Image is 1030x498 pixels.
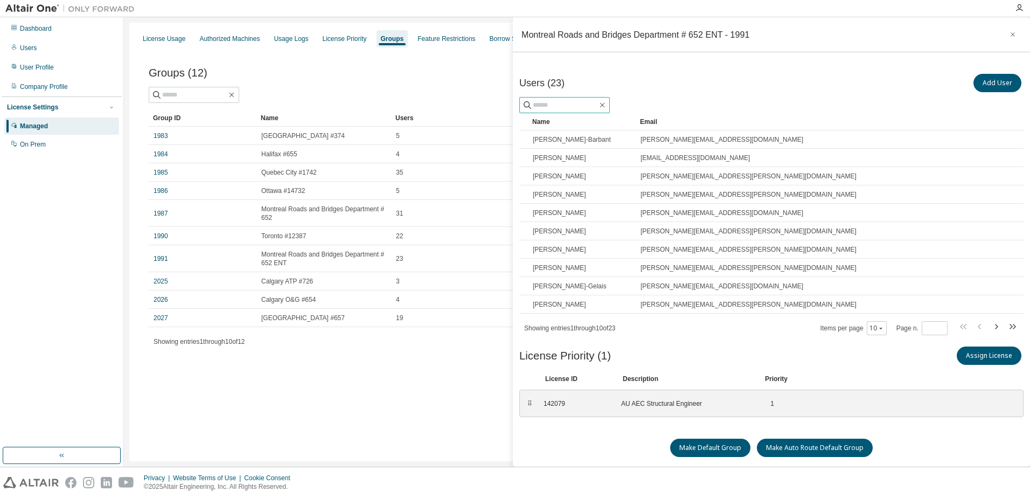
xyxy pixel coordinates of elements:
div: Cookie Consent [244,474,296,482]
a: 1991 [154,254,168,263]
span: Halifax #655 [261,150,297,158]
span: [PERSON_NAME][EMAIL_ADDRESS][PERSON_NAME][DOMAIN_NAME] [641,227,857,236]
div: Montreal Roads and Bridges Department # 652 ENT - 1991 [521,30,749,39]
div: Usage Logs [274,34,308,43]
div: Users [395,109,975,127]
span: License Priority (1) [519,350,611,362]
div: Authorized Machines [199,34,260,43]
div: On Prem [20,140,46,149]
a: 2027 [154,314,168,322]
div: License ID [545,375,610,383]
div: Feature Restrictions [417,34,475,43]
span: Toronto #12387 [261,232,306,240]
div: AU AEC Structural Engineer [621,399,750,408]
span: [GEOGRAPHIC_DATA] #374 [261,132,345,140]
span: Ottawa #14732 [261,186,305,195]
span: [PERSON_NAME] [533,172,586,181]
span: Users (23) [519,78,565,89]
span: 19 [396,314,403,322]
img: Altair One [5,3,140,14]
a: 2025 [154,277,168,286]
a: 1990 [154,232,168,240]
span: [PERSON_NAME]-Gelais [533,282,607,290]
div: Privacy [144,474,173,482]
span: 4 [396,150,400,158]
span: [PERSON_NAME][EMAIL_ADDRESS][PERSON_NAME][DOMAIN_NAME] [641,190,857,199]
a: 1987 [154,209,168,218]
div: Dashboard [20,24,52,33]
div: Company Profile [20,82,68,91]
span: [PERSON_NAME][EMAIL_ADDRESS][PERSON_NAME][DOMAIN_NAME] [641,300,857,309]
a: 1986 [154,186,168,195]
span: 4 [396,295,400,304]
a: 1985 [154,168,168,177]
div: Groups [381,34,404,43]
p: © 2025 Altair Engineering, Inc. All Rights Reserved. [144,482,297,492]
span: Page n. [896,321,948,335]
div: License Priority [323,34,367,43]
span: [PERSON_NAME][EMAIL_ADDRESS][PERSON_NAME][DOMAIN_NAME] [641,172,857,181]
span: [PERSON_NAME][EMAIL_ADDRESS][PERSON_NAME][DOMAIN_NAME] [641,264,857,272]
span: [PERSON_NAME]-Barbant [533,135,611,144]
span: [PERSON_NAME] [533,300,586,309]
span: [PERSON_NAME][EMAIL_ADDRESS][PERSON_NAME][DOMAIN_NAME] [641,245,857,254]
img: youtube.svg [119,477,134,488]
div: Borrow Settings [490,34,535,43]
span: [PERSON_NAME] [533,154,586,162]
div: 1 [763,399,774,408]
span: Showing entries 1 through 10 of 12 [154,338,245,345]
img: linkedin.svg [101,477,112,488]
span: 5 [396,186,400,195]
span: [PERSON_NAME] [533,190,586,199]
img: altair_logo.svg [3,477,59,488]
span: 31 [396,209,403,218]
span: Montreal Roads and Bridges Department # 652 ENT [261,250,386,267]
span: [PERSON_NAME] [533,264,586,272]
div: Email [640,113,997,130]
button: Add User [973,74,1021,92]
a: 1984 [154,150,168,158]
span: [EMAIL_ADDRESS][DOMAIN_NAME] [641,154,750,162]
div: Managed [20,122,48,130]
div: Group ID [153,109,252,127]
div: Description [623,375,752,383]
span: Showing entries 1 through 10 of 23 [524,324,616,332]
span: Quebec City #1742 [261,168,317,177]
button: Make Auto Route Default Group [757,439,873,457]
span: [PERSON_NAME][EMAIL_ADDRESS][DOMAIN_NAME] [641,209,803,217]
span: Montreal Roads and Bridges Department # 652 [261,205,386,222]
span: Calgary O&G #654 [261,295,316,304]
div: License Settings [7,103,58,112]
button: Assign License [957,347,1021,365]
span: [PERSON_NAME] [533,209,586,217]
span: [PERSON_NAME] [533,245,586,254]
div: Name [261,109,387,127]
a: 2026 [154,295,168,304]
span: Items per page [820,321,887,335]
button: Make Default Group [670,439,750,457]
span: 5 [396,132,400,140]
span: Groups (12) [149,67,207,79]
span: [PERSON_NAME][EMAIL_ADDRESS][DOMAIN_NAME] [641,282,803,290]
span: 3 [396,277,400,286]
div: ⠿ [526,399,533,408]
div: 142079 [544,399,608,408]
span: 22 [396,232,403,240]
div: Priority [765,375,788,383]
div: User Profile [20,63,54,72]
img: instagram.svg [83,477,94,488]
span: 35 [396,168,403,177]
span: [GEOGRAPHIC_DATA] #657 [261,314,345,322]
div: Users [20,44,37,52]
div: Website Terms of Use [173,474,244,482]
a: 1983 [154,132,168,140]
span: [PERSON_NAME] [533,227,586,236]
span: 23 [396,254,403,263]
img: facebook.svg [65,477,76,488]
div: Name [532,113,631,130]
div: License Usage [143,34,185,43]
span: [PERSON_NAME][EMAIL_ADDRESS][DOMAIN_NAME] [641,135,803,144]
button: 10 [869,324,884,333]
span: Calgary ATP #726 [261,277,313,286]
